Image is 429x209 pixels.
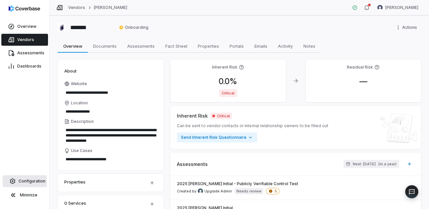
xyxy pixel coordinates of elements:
[3,188,47,202] button: Minimize
[195,42,222,50] span: Properties
[177,123,328,129] span: Can be sent to vendor contacts or internal relationship owners to be filled out
[19,179,45,184] span: Configuration
[71,148,92,153] span: Use Cases
[354,77,373,86] span: —
[71,119,94,124] span: Description
[385,5,418,10] span: [PERSON_NAME]
[177,132,257,142] button: Send Inherent Risk Questionnaire
[252,42,270,50] span: Emails
[237,188,261,194] p: Needs review
[71,100,88,106] span: Location
[266,188,280,194] span: 5
[17,24,36,29] span: Overview
[227,42,246,50] span: Portals
[204,189,232,194] span: Upgrade Admin
[71,81,87,86] span: Website
[210,113,232,119] span: Critical
[344,160,399,168] button: Next: [DATE](in a year)
[1,21,48,32] a: Overview
[17,50,44,56] span: Assessments
[119,25,148,30] span: Onboarding
[212,65,238,70] h4: Inherent Risk
[377,5,383,10] img: Emily Spong avatar
[177,188,232,194] span: Created by
[1,34,48,46] a: Vendors
[213,77,242,86] span: 0.0 %
[1,47,48,59] a: Assessments
[373,3,422,13] button: Emily Spong avatar[PERSON_NAME]
[3,175,47,187] a: Configuration
[64,107,157,116] input: Location
[64,155,157,164] textarea: Use Cases
[275,42,295,50] span: Activity
[353,162,376,167] span: Next: [DATE]
[17,64,41,69] span: Dashboards
[177,161,208,168] span: Assessments
[219,89,237,97] span: Critical
[198,188,203,194] img: Upgrade Admin avatar
[1,60,48,72] a: Dashboards
[125,42,157,50] span: Assessments
[64,88,146,97] input: Website
[94,5,127,10] a: [PERSON_NAME]
[394,23,421,32] button: More actions
[170,176,421,200] a: 2025 [PERSON_NAME] Initial - Publicly Verifiable Control TestCreated by Upgrade Admin avatarUpgra...
[9,5,40,12] img: Coverbase logo
[90,42,119,50] span: Documents
[177,112,208,119] span: Inherent Risk
[68,5,85,10] a: Vendors
[301,42,318,50] span: Notes
[347,65,373,70] h4: Residual Risk
[378,162,397,167] span: ( in a year )
[17,37,34,42] span: Vendors
[64,126,157,145] textarea: Description
[177,181,298,186] span: 2025 [PERSON_NAME] Initial - Publicly Verifiable Control Test
[163,42,190,50] span: Fact Sheet
[61,42,85,50] span: Overview
[20,192,37,198] span: Minimize
[64,68,77,74] span: About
